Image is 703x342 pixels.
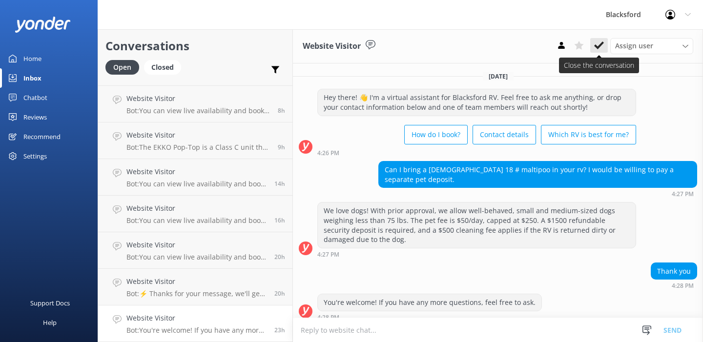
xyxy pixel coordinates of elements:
p: Bot: You can view live availability and book your RV online by visiting [URL][DOMAIN_NAME]. [126,180,267,188]
span: [DATE] [483,72,514,80]
span: Sep 03 2025 07:43pm (UTC -06:00) America/Chihuahua [274,253,285,261]
h4: Website Visitor [126,93,270,104]
div: Support Docs [30,293,70,313]
div: Sep 03 2025 04:28pm (UTC -06:00) America/Chihuahua [317,314,542,321]
button: How do I book? [404,125,468,144]
span: Sep 04 2025 07:38am (UTC -06:00) America/Chihuahua [278,106,285,115]
p: Bot: ⚡ Thanks for your message, we'll get back to you as soon as we can. You're also welcome to k... [126,289,267,298]
button: Contact details [473,125,536,144]
strong: 4:26 PM [317,150,339,156]
span: Assign user [615,40,653,51]
p: Bot: The EKKO Pop-Top is a Class C unit that sleeps and seats 4 people. It features an AWD chassi... [126,143,270,152]
h4: Website Visitor [126,203,267,214]
span: Sep 04 2025 01:30am (UTC -06:00) America/Chihuahua [274,180,285,188]
span: Sep 04 2025 06:43am (UTC -06:00) America/Chihuahua [278,143,285,151]
strong: 4:28 PM [672,283,694,289]
strong: 4:27 PM [317,252,339,258]
button: Which RV is best for me? [541,125,636,144]
h4: Website Visitor [126,276,267,287]
h2: Conversations [105,37,285,55]
a: Website VisitorBot:You can view live availability and book your RV online by visiting [URL][DOMAI... [98,232,292,269]
div: Can I bring a [DEMOGRAPHIC_DATA] 18 # maltipoo in your rv? I would be willing to pay a separate p... [379,161,697,187]
div: We love dogs! With prior approval, we allow well-behaved, small and medium-sized dogs weighing le... [318,202,636,247]
h4: Website Visitor [126,240,267,250]
span: Sep 03 2025 11:20pm (UTC -06:00) America/Chihuahua [274,216,285,224]
div: Recommend [23,127,61,146]
h4: Website Visitor [126,130,270,141]
a: Closed [144,61,186,72]
a: Website VisitorBot:You're welcome! If you have any more questions, feel free to ask.23h [98,305,292,342]
div: Sep 03 2025 04:27pm (UTC -06:00) America/Chihuahua [317,251,636,258]
div: Hey there! 👋 I'm a virtual assistant for Blacksford RV. Feel free to ask me anything, or drop you... [318,89,636,115]
div: Help [43,313,57,332]
div: Settings [23,146,47,166]
p: Bot: You can view live availability and book your RV online by visiting [URL][DOMAIN_NAME]. You c... [126,253,267,262]
h3: Website Visitor [303,40,361,53]
h4: Website Visitor [126,313,267,323]
p: Bot: You can view live availability and book your RV online by visiting [URL][DOMAIN_NAME]. You c... [126,216,267,225]
div: Reviews [23,107,47,127]
a: Website VisitorBot:⚡ Thanks for your message, we'll get back to you as soon as we can. You're als... [98,269,292,305]
a: Website VisitorBot:The EKKO Pop-Top is a Class C unit that sleeps and seats 4 people. It features... [98,122,292,159]
div: You're welcome! If you have any more questions, feel free to ask. [318,294,541,311]
div: Sep 03 2025 04:26pm (UTC -06:00) America/Chihuahua [317,149,636,156]
div: Open [105,60,139,75]
span: Sep 03 2025 07:43pm (UTC -06:00) America/Chihuahua [274,289,285,298]
h4: Website Visitor [126,166,267,177]
strong: 4:27 PM [672,191,694,197]
a: Website VisitorBot:You can view live availability and book your RV online by visiting [URL][DOMAI... [98,196,292,232]
div: Chatbot [23,88,47,107]
img: yonder-white-logo.png [15,17,71,33]
div: Sep 03 2025 04:28pm (UTC -06:00) America/Chihuahua [651,282,697,289]
strong: 4:28 PM [317,315,339,321]
p: Bot: You're welcome! If you have any more questions, feel free to ask. [126,326,267,335]
p: Bot: You can view live availability and book your RV online by visiting [URL][DOMAIN_NAME]. You c... [126,106,270,115]
div: Closed [144,60,181,75]
a: Open [105,61,144,72]
span: Sep 03 2025 04:28pm (UTC -06:00) America/Chihuahua [274,326,285,334]
div: Inbox [23,68,41,88]
a: Website VisitorBot:You can view live availability and book your RV online by visiting [URL][DOMAI... [98,86,292,122]
div: Assign User [610,38,693,54]
div: Thank you [651,263,697,280]
div: Sep 03 2025 04:27pm (UTC -06:00) America/Chihuahua [378,190,697,197]
a: Website VisitorBot:You can view live availability and book your RV online by visiting [URL][DOMAI... [98,159,292,196]
div: Home [23,49,41,68]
